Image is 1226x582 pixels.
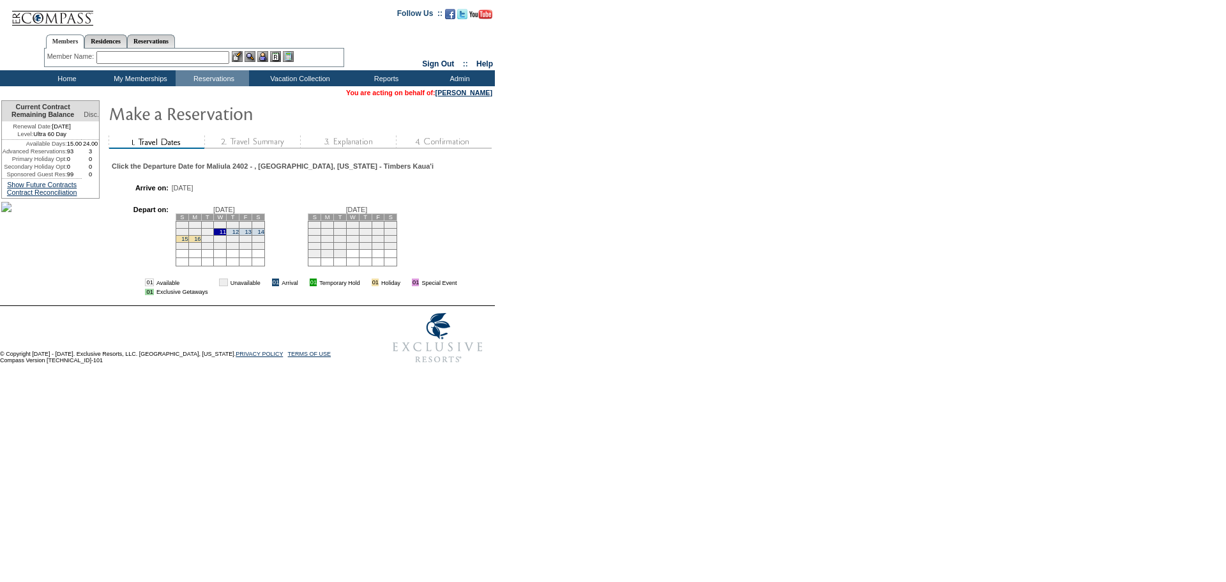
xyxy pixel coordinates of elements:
[469,13,492,20] a: Subscribe to our YouTube Channel
[204,135,300,149] img: step2_state1.gif
[257,229,264,235] a: 14
[252,213,264,220] td: S
[372,279,379,286] td: 01
[457,9,467,19] img: Follow us on Twitter
[257,51,268,62] img: Impersonate
[263,279,269,286] img: i.gif
[231,279,261,286] td: Unavailable
[463,59,468,68] span: ::
[359,235,372,242] td: 19
[201,235,214,242] td: 17
[84,34,127,48] a: Residences
[346,242,359,249] td: 25
[13,123,52,130] span: Renewal Date:
[245,229,252,235] a: 13
[67,163,82,171] td: 0
[194,236,201,242] a: 16
[201,228,214,235] td: 10
[227,235,239,242] td: 19
[272,279,279,286] td: 01
[321,235,334,242] td: 16
[67,155,82,163] td: 0
[214,228,227,235] td: 11
[227,213,239,220] td: T
[308,228,321,235] td: 8
[67,140,82,148] td: 15.00
[67,171,82,178] td: 99
[214,242,227,249] td: 25
[384,213,397,220] td: S
[176,221,188,228] td: 1
[270,51,281,62] img: Reservations
[7,188,77,196] a: Contract Reconciliation
[381,306,495,370] img: Exclusive Resorts
[283,51,294,62] img: b_calculator.gif
[181,236,188,242] a: 15
[300,135,396,149] img: step3_state1.gif
[334,221,347,228] td: 3
[239,242,252,249] td: 27
[82,171,99,178] td: 0
[201,242,214,249] td: 24
[321,228,334,235] td: 9
[176,213,188,220] td: S
[346,206,368,213] span: [DATE]
[2,140,67,148] td: Available Days:
[47,51,96,62] div: Member Name:
[117,206,169,270] td: Depart on:
[384,221,397,228] td: 7
[359,228,372,235] td: 12
[321,221,334,228] td: 2
[156,279,208,286] td: Available
[109,135,204,149] img: step1_state2.gif
[188,242,201,249] td: 23
[2,171,67,178] td: Sponsored Guest Res:
[227,242,239,249] td: 26
[321,213,334,220] td: M
[476,59,493,68] a: Help
[308,242,321,249] td: 22
[321,249,334,257] td: 30
[67,148,82,155] td: 93
[109,100,364,126] img: Make Reservation
[214,213,227,220] td: W
[348,70,421,86] td: Reports
[334,213,347,220] td: T
[172,184,193,192] span: [DATE]
[384,242,397,249] td: 28
[227,221,239,228] td: 5
[245,51,255,62] img: View
[252,235,264,242] td: 21
[372,228,384,235] td: 13
[346,228,359,235] td: 11
[84,111,99,118] span: Disc.
[156,289,208,295] td: Exclusive Getaways
[2,155,67,163] td: Primary Holiday Opt:
[112,162,434,170] div: Click the Departure Date for Maliula 2402 - , [GEOGRAPHIC_DATA], [US_STATE] - Timbers Kaua'i
[308,213,321,220] td: S
[29,70,102,86] td: Home
[397,8,443,23] td: Follow Us ::
[188,213,201,220] td: M
[384,235,397,242] td: 21
[445,9,455,19] img: Become our fan on Facebook
[403,279,409,286] img: i.gif
[384,228,397,235] td: 14
[308,221,321,228] td: 1
[2,101,82,121] td: Current Contract Remaining Balance
[372,235,384,242] td: 20
[359,242,372,249] td: 26
[359,213,372,220] td: T
[145,279,153,286] td: 01
[301,279,307,286] img: i.gif
[346,221,359,228] td: 4
[249,70,348,86] td: Vacation Collection
[127,34,175,48] a: Reservations
[213,206,235,213] span: [DATE]
[239,235,252,242] td: 20
[176,70,249,86] td: Reservations
[469,10,492,19] img: Subscribe to our YouTube Channel
[310,279,317,286] td: 01
[2,130,82,140] td: Ultra 60 Day
[421,70,495,86] td: Admin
